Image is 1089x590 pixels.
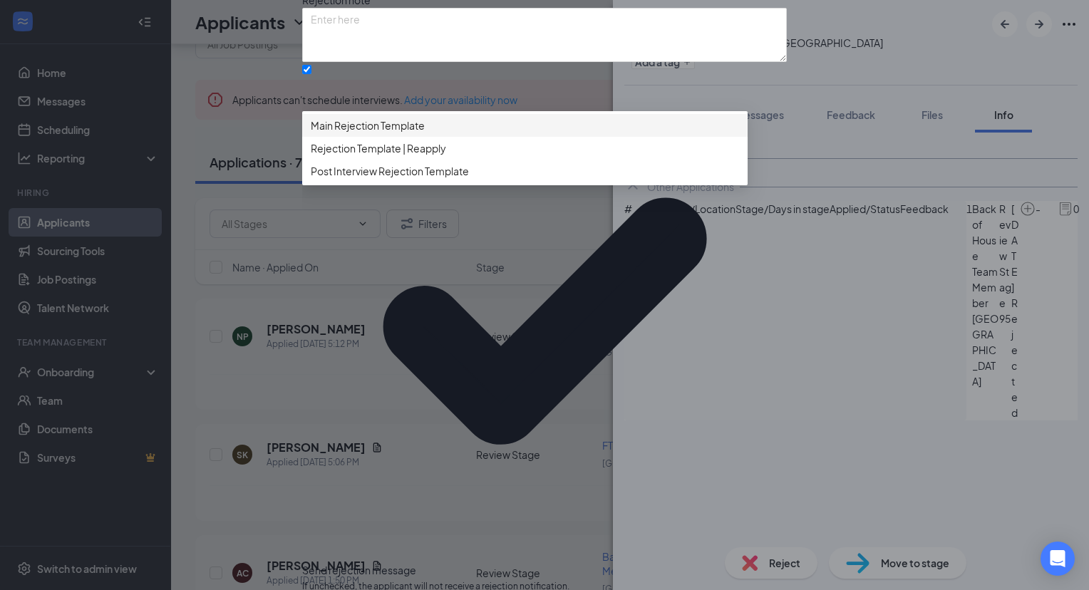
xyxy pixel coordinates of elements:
span: Main Rejection Template [311,118,425,133]
div: Open Intercom Messenger [1041,542,1075,576]
svg: Checkmark [302,78,787,563]
input: Send rejection messageIf unchecked, the applicant will not receive a rejection notification. [302,65,311,74]
div: Send rejection message [302,563,787,577]
span: Post Interview Rejection Template [311,163,469,179]
span: Rejection Template | Reapply [311,140,446,156]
